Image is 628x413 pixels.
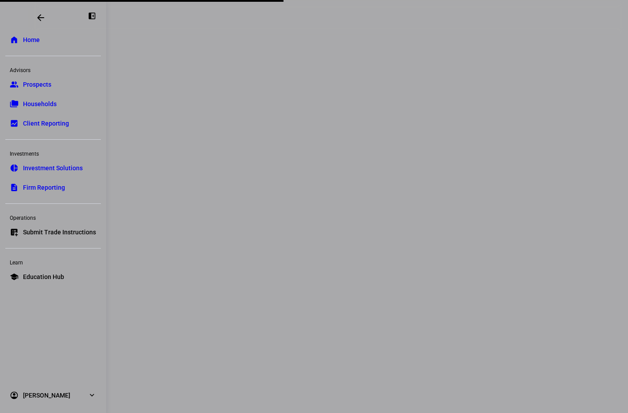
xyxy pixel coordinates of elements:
div: Operations [5,211,101,223]
div: Investments [5,147,101,159]
span: Client Reporting [23,119,69,128]
eth-mat-symbol: left_panel_close [88,11,96,20]
eth-mat-symbol: account_circle [10,391,19,400]
span: Submit Trade Instructions [23,228,96,237]
span: Prospects [23,80,51,89]
span: Education Hub [23,272,64,281]
eth-mat-symbol: home [10,35,19,44]
a: folder_copyHouseholds [5,95,101,113]
a: pie_chartInvestment Solutions [5,159,101,177]
div: Advisors [5,63,101,76]
span: Firm Reporting [23,183,65,192]
eth-mat-symbol: list_alt_add [10,228,19,237]
span: Households [23,99,57,108]
span: Investment Solutions [23,164,83,172]
div: Learn [5,256,101,268]
eth-mat-symbol: bid_landscape [10,119,19,128]
a: groupProspects [5,76,101,93]
eth-mat-symbol: group [10,80,19,89]
a: homeHome [5,31,101,49]
a: bid_landscapeClient Reporting [5,115,101,132]
eth-mat-symbol: expand_more [88,391,96,400]
eth-mat-symbol: pie_chart [10,164,19,172]
span: [PERSON_NAME] [23,391,70,400]
eth-mat-symbol: folder_copy [10,99,19,108]
eth-mat-symbol: description [10,183,19,192]
span: Home [23,35,40,44]
eth-mat-symbol: school [10,272,19,281]
a: descriptionFirm Reporting [5,179,101,196]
